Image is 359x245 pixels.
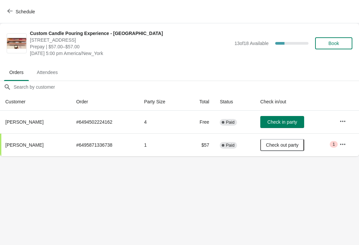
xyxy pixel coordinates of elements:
[214,93,255,111] th: Status
[267,119,297,125] span: Check in party
[332,142,335,147] span: 1
[328,41,339,46] span: Book
[226,143,234,148] span: Paid
[30,43,231,50] span: Prepay | $57.00–$57.00
[4,66,29,78] span: Orders
[226,120,234,125] span: Paid
[16,9,35,14] span: Schedule
[139,93,185,111] th: Party Size
[5,119,44,125] span: [PERSON_NAME]
[139,133,185,156] td: 1
[139,111,185,133] td: 4
[71,93,139,111] th: Order
[30,50,231,57] span: [DATE] 5:00 pm America/New_York
[185,133,214,156] td: $57
[255,93,334,111] th: Check in/out
[32,66,63,78] span: Attendees
[260,139,304,151] button: Check out party
[266,142,299,148] span: Check out party
[260,116,304,128] button: Check in party
[71,133,139,156] td: # 6495871336738
[71,111,139,133] td: # 6494502224162
[13,81,359,93] input: Search by customer
[7,38,26,49] img: Custom Candle Pouring Experience - Fort Lauderdale
[5,142,44,148] span: [PERSON_NAME]
[3,6,40,18] button: Schedule
[30,30,231,37] span: Custom Candle Pouring Experience - [GEOGRAPHIC_DATA]
[185,93,214,111] th: Total
[185,111,214,133] td: Free
[234,41,269,46] span: 13 of 18 Available
[315,37,352,49] button: Book
[30,37,231,43] span: [STREET_ADDRESS]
